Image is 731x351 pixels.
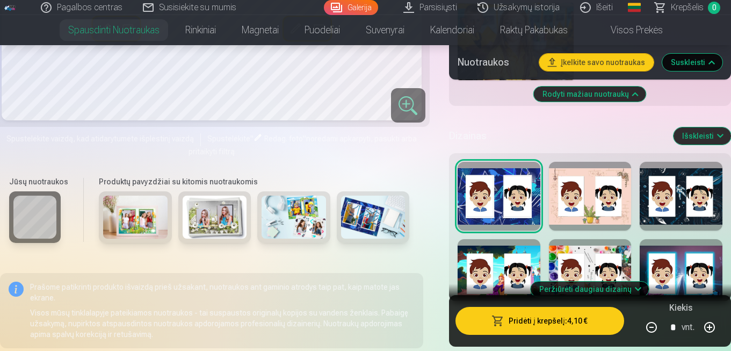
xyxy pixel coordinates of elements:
[534,87,646,102] button: Rodyti mažiau nuotraukų
[674,127,731,145] button: Išskleisti
[417,15,487,45] a: Kalendoriai
[531,282,649,297] button: Peržiūrėti daugiau dizainų
[30,282,415,303] p: Prašome patikrinti produkto išvaizdą prieš užsakant, nuotraukos ant gaminio atrodys taip pat, kai...
[539,54,654,71] button: Įkelkite savo nuotraukas
[264,134,303,143] span: Redag. foto
[292,15,353,45] a: Puodeliai
[303,134,306,143] span: "
[207,134,250,143] span: Spustelėkite
[250,134,254,143] span: "
[30,307,415,340] p: Visos mūsų tinklalapyje pateikiamos nuotraukos - tai suspaustos originalų kopijos su vandens ženk...
[9,176,68,187] h6: Jūsų nuotraukos
[6,133,194,144] span: Spustelėkite vaizdą, kad atidarytumėte išplėstinį vaizdą
[458,55,531,70] h5: Nuotraukos
[172,15,229,45] a: Rinkiniai
[708,2,720,14] span: 0
[662,54,722,71] button: Suskleisti
[449,128,665,144] h5: Dizainas
[682,314,694,340] div: vnt.
[669,302,692,314] h5: Kiekis
[55,15,172,45] a: Spausdinti nuotraukas
[95,176,414,187] h6: Produktų pavyzdžiai su kitomis nuotraukomis
[455,307,624,335] button: Pridėti į krepšelį:4,10 €
[4,4,16,11] img: /fa2
[353,15,417,45] a: Suvenyrai
[487,15,581,45] a: Raktų pakabukas
[229,15,292,45] a: Magnetai
[671,1,704,14] span: Krepšelis
[581,15,676,45] a: Visos prekės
